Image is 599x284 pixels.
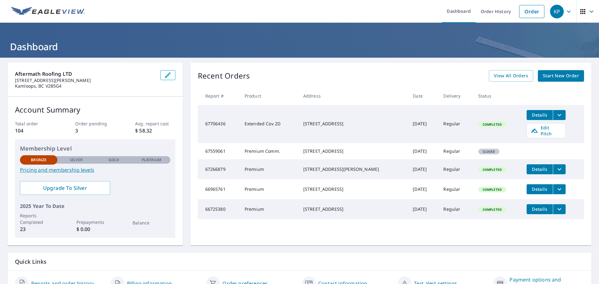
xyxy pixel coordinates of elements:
[15,104,175,115] p: Account Summary
[479,187,505,192] span: Completed
[530,186,549,192] span: Details
[240,199,298,219] td: Premium
[530,206,549,212] span: Details
[15,70,155,78] p: Aftermath Roofing LTD
[527,204,553,214] button: detailsBtn-66725380
[15,127,55,134] p: 104
[303,121,403,127] div: [STREET_ADDRESS]
[133,219,170,226] p: Balance
[519,5,544,18] a: Order
[76,225,114,233] p: $ 0.00
[76,219,114,225] p: Prepayments
[75,120,115,127] p: Order pending
[438,179,473,199] td: Regular
[198,105,240,143] td: 67706436
[303,186,403,192] div: [STREET_ADDRESS]
[20,212,57,225] p: Reports Completed
[135,127,175,134] p: $ 58.32
[240,159,298,179] td: Premium
[530,112,549,118] span: Details
[198,87,240,105] th: Report #
[198,143,240,159] td: 67559061
[298,87,408,105] th: Address
[25,185,105,191] span: Upgrade To Silver
[527,164,553,174] button: detailsBtn-67266879
[240,105,298,143] td: Extended Cov 2D
[438,159,473,179] td: Regular
[530,166,549,172] span: Details
[543,72,579,80] span: Start New Order
[198,70,250,82] p: Recent Orders
[20,181,110,195] a: Upgrade To Silver
[408,143,438,159] td: [DATE]
[438,87,473,105] th: Delivery
[408,87,438,105] th: Date
[438,199,473,219] td: Regular
[408,179,438,199] td: [DATE]
[479,149,499,154] span: Closed
[240,87,298,105] th: Product
[438,105,473,143] td: Regular
[20,166,170,174] a: Pricing and membership levels
[553,204,566,214] button: filesDropdownBtn-66725380
[198,199,240,219] td: 66725380
[408,159,438,179] td: [DATE]
[538,70,584,82] a: Start New Order
[31,157,46,163] p: Bronze
[553,184,566,194] button: filesDropdownBtn-66965761
[438,143,473,159] td: Regular
[408,105,438,143] td: [DATE]
[7,40,592,53] h1: Dashboard
[240,143,298,159] td: Premium Comm.
[11,7,85,16] img: EV Logo
[479,207,505,212] span: Completed
[20,202,170,210] p: 2025 Year To Date
[15,78,155,83] p: [STREET_ADDRESS][PERSON_NAME]
[303,148,403,154] div: [STREET_ADDRESS]
[303,206,403,212] div: [STREET_ADDRESS]
[109,157,119,163] p: Gold
[20,225,57,233] p: 23
[198,159,240,179] td: 67266879
[527,123,566,138] a: Edit Pitch
[553,110,566,120] button: filesDropdownBtn-67706436
[240,179,298,199] td: Premium
[527,184,553,194] button: detailsBtn-66965761
[527,110,553,120] button: detailsBtn-67706436
[142,157,161,163] p: Platinum
[479,167,505,172] span: Completed
[489,70,533,82] a: View All Orders
[75,127,115,134] p: 3
[303,166,403,172] div: [STREET_ADDRESS][PERSON_NAME]
[20,144,170,153] p: Membership Level
[70,157,83,163] p: Silver
[494,72,528,80] span: View All Orders
[198,179,240,199] td: 66965761
[135,120,175,127] p: Avg. report cost
[15,120,55,127] p: Total order
[553,164,566,174] button: filesDropdownBtn-67266879
[408,199,438,219] td: [DATE]
[15,258,584,266] p: Quick Links
[15,83,155,89] p: Kamloops, BC V2B5G4
[473,87,522,105] th: Status
[479,122,505,127] span: Completed
[531,125,562,137] span: Edit Pitch
[550,5,564,18] div: KP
